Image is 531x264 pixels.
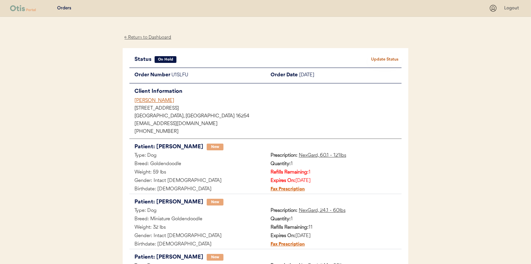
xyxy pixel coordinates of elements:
[265,215,402,224] div: 1
[129,177,265,185] div: Gender: Intact [DEMOGRAPHIC_DATA]
[271,217,291,222] strong: Quantity:
[57,5,71,12] div: Orders
[271,161,291,166] strong: Quantity:
[134,253,203,262] div: Patient: [PERSON_NAME]
[129,240,265,249] div: Birthdate: [DEMOGRAPHIC_DATA]
[265,177,402,185] div: [DATE]
[271,153,297,158] strong: Prescription:
[265,232,402,240] div: [DATE]
[134,197,203,207] div: Patient: [PERSON_NAME]
[299,208,345,213] u: NexGard, 24.1 - 60lbs
[265,160,402,168] div: 1
[129,215,265,224] div: Breed: Miniature Goldendoodle
[171,71,265,80] div: U1SLFU
[265,71,299,80] div: Order Date
[129,232,265,240] div: Gender: Intact [DEMOGRAPHIC_DATA]
[265,224,402,232] div: 11
[271,178,295,183] strong: Expires On:
[129,160,265,168] div: Breed: Goldendoodle
[368,55,402,64] button: Update Status
[134,55,155,64] div: Status
[129,71,171,80] div: Order Number
[134,114,402,119] div: [GEOGRAPHIC_DATA], [GEOGRAPHIC_DATA] 16254
[134,87,402,96] div: Client Information
[265,168,402,177] div: 1
[129,207,265,215] div: Type: Dog
[299,153,346,158] u: NexGard, 60.1 - 121lbs
[134,122,402,126] div: [EMAIL_ADDRESS][DOMAIN_NAME]
[504,5,521,12] div: Logout
[134,97,402,104] div: [PERSON_NAME]
[129,185,265,194] div: Birthdate: [DEMOGRAPHIC_DATA]
[271,208,297,213] strong: Prescription:
[129,152,265,160] div: Type: Dog
[271,170,309,175] strong: Refills Remaining:
[134,129,402,134] div: [PHONE_NUMBER]
[123,34,173,41] div: ← Return to Dashboard
[299,71,402,80] div: [DATE]
[134,106,402,111] div: [STREET_ADDRESS]
[265,240,305,249] div: Fax Prescription
[271,225,309,230] strong: Refills Remaining:
[129,168,265,177] div: Weight: 59 lbs
[271,233,295,238] strong: Expires On:
[134,142,203,152] div: Patient: [PERSON_NAME]
[265,185,305,194] div: Fax Prescription
[129,224,265,232] div: Weight: 32 lbs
